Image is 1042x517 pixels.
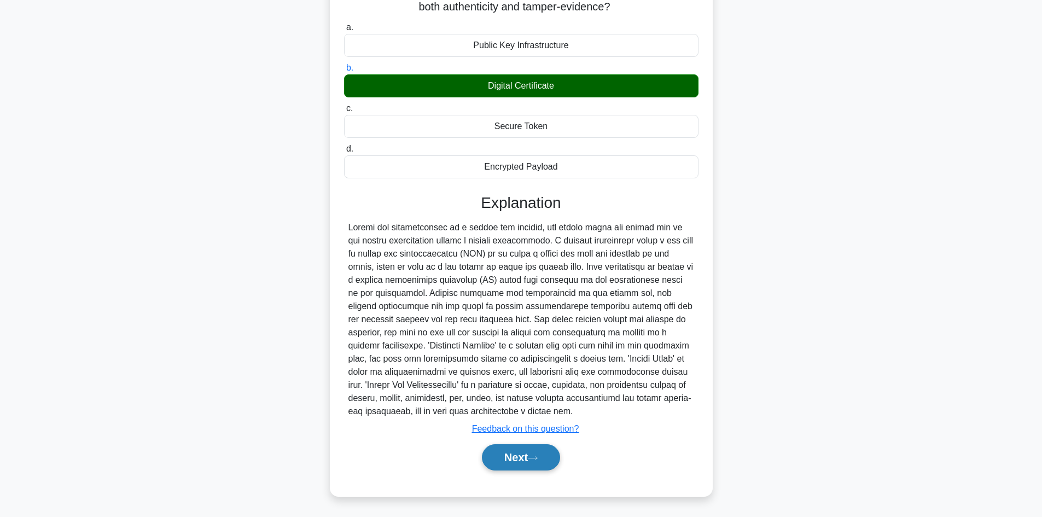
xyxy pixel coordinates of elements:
h3: Explanation [351,194,692,212]
span: a. [346,22,353,32]
span: c. [346,103,353,113]
div: Public Key Infrastructure [344,34,698,57]
div: Encrypted Payload [344,155,698,178]
div: Digital Certificate [344,74,698,97]
a: Feedback on this question? [472,424,579,433]
span: b. [346,63,353,72]
span: d. [346,144,353,153]
div: Secure Token [344,115,698,138]
button: Next [482,444,560,470]
div: Loremi dol sitametconsec ad e seddoe tem incidid, utl etdolo magna ali enimad min ve qui nostru e... [348,221,694,418]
